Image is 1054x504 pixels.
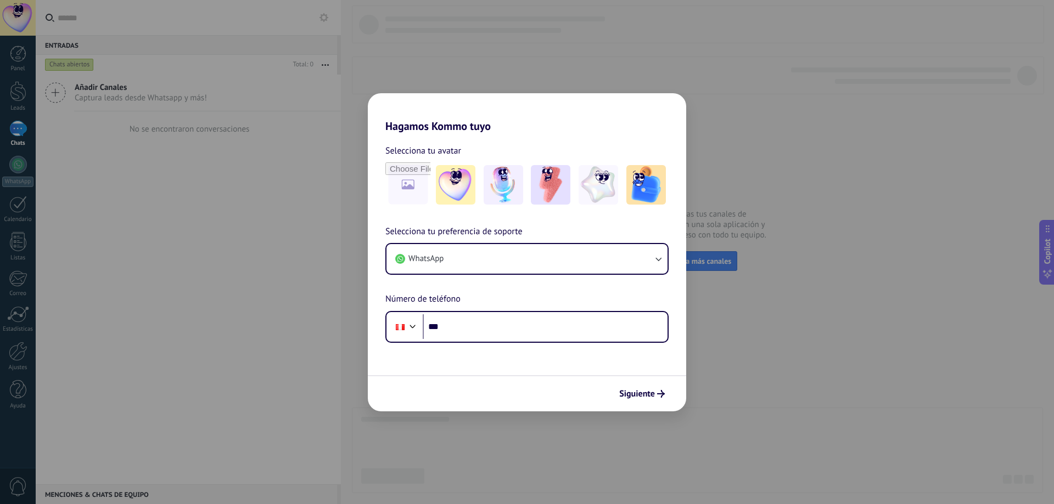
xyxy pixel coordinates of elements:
span: Selecciona tu avatar [385,144,461,158]
button: Siguiente [614,384,670,403]
h2: Hagamos Kommo tuyo [368,93,686,133]
button: WhatsApp [386,244,668,274]
img: -4.jpeg [579,165,618,205]
span: Selecciona tu preferencia de soporte [385,225,523,239]
span: Siguiente [619,390,655,398]
img: -2.jpeg [484,165,523,205]
div: Peru: + 51 [390,315,411,338]
span: Número de teléfono [385,292,461,307]
span: WhatsApp [408,253,444,264]
img: -3.jpeg [531,165,570,205]
img: -5.jpeg [626,165,666,205]
img: -1.jpeg [436,165,475,205]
